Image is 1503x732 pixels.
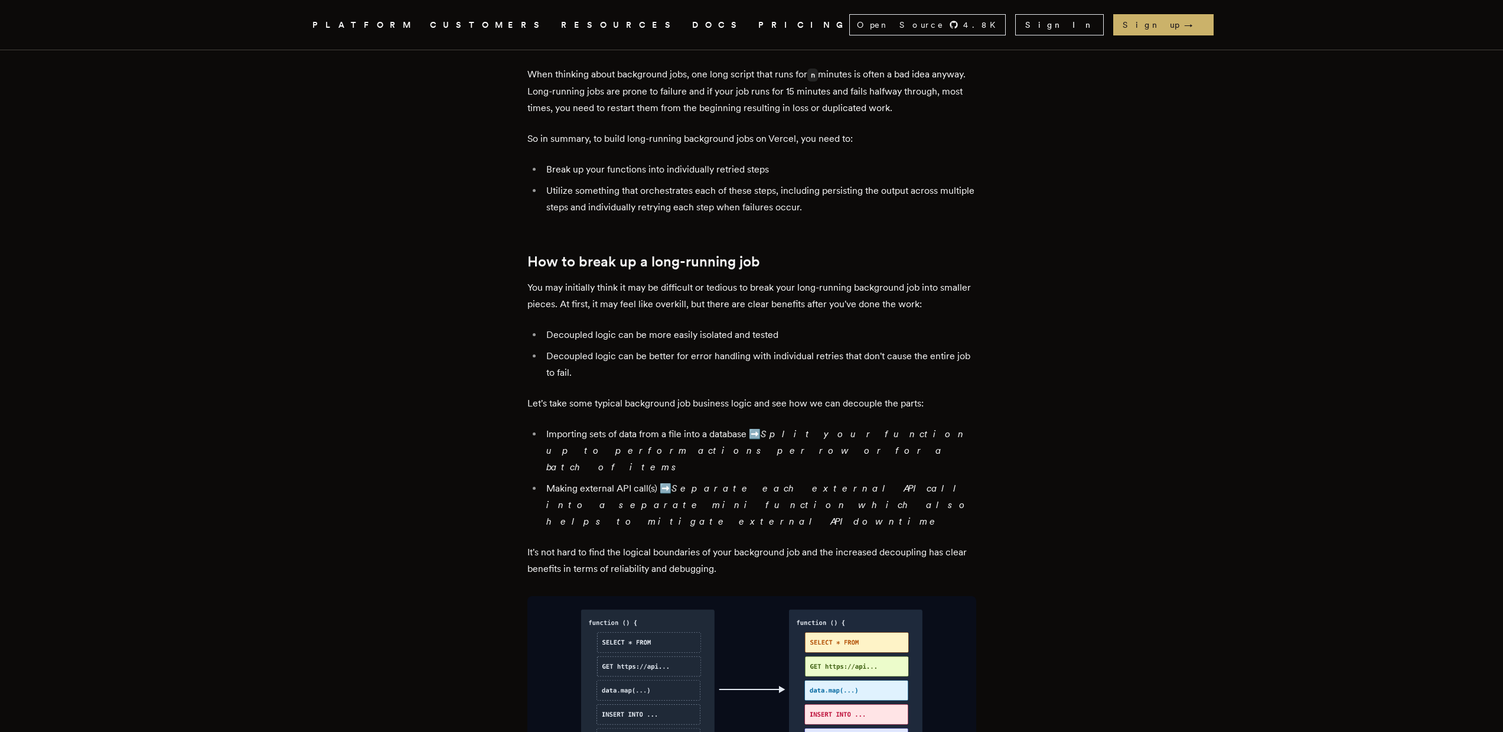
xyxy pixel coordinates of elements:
[758,18,849,32] a: PRICING
[857,19,944,31] span: Open Source
[527,66,976,116] p: When thinking about background jobs, one long script that runs for minutes is often a bad idea an...
[561,18,678,32] button: RESOURCES
[543,426,976,476] li: Importing sets of data from a file into a database ➡️
[546,483,972,527] em: Separate each external API call into a separate mini function which also helps to mitigate extern...
[543,348,976,381] li: Decoupled logic can be better for error handling with individual retries that don't cause the ent...
[1015,14,1104,35] a: Sign In
[807,69,819,82] code: n
[527,279,976,313] p: You may initially think it may be difficult or tedious to break your long-running background job ...
[312,18,416,32] button: PLATFORM
[430,18,547,32] a: CUSTOMERS
[543,161,976,178] li: Break up your functions into individually retried steps
[527,253,976,270] h2: How to break up a long-running job
[527,131,976,147] p: So in summary, to build long-running background jobs on Vercel, you need to:
[527,544,976,577] p: It's not hard to find the logical boundaries of your background job and the increased decoupling ...
[1184,19,1204,31] span: →
[543,183,976,216] li: Utilize something that orchestrates each of these steps, including persisting the output across m...
[546,428,968,473] em: Split your function up to perform actions per row or for a batch of items
[963,19,1003,31] span: 4.8 K
[543,480,976,530] li: Making external API call(s) ➡️
[1113,14,1214,35] a: Sign up
[543,327,976,343] li: Decoupled logic can be more easily isolated and tested
[527,395,976,412] p: Let's take some typical background job business logic and see how we can decouple the parts:
[692,18,744,32] a: DOCS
